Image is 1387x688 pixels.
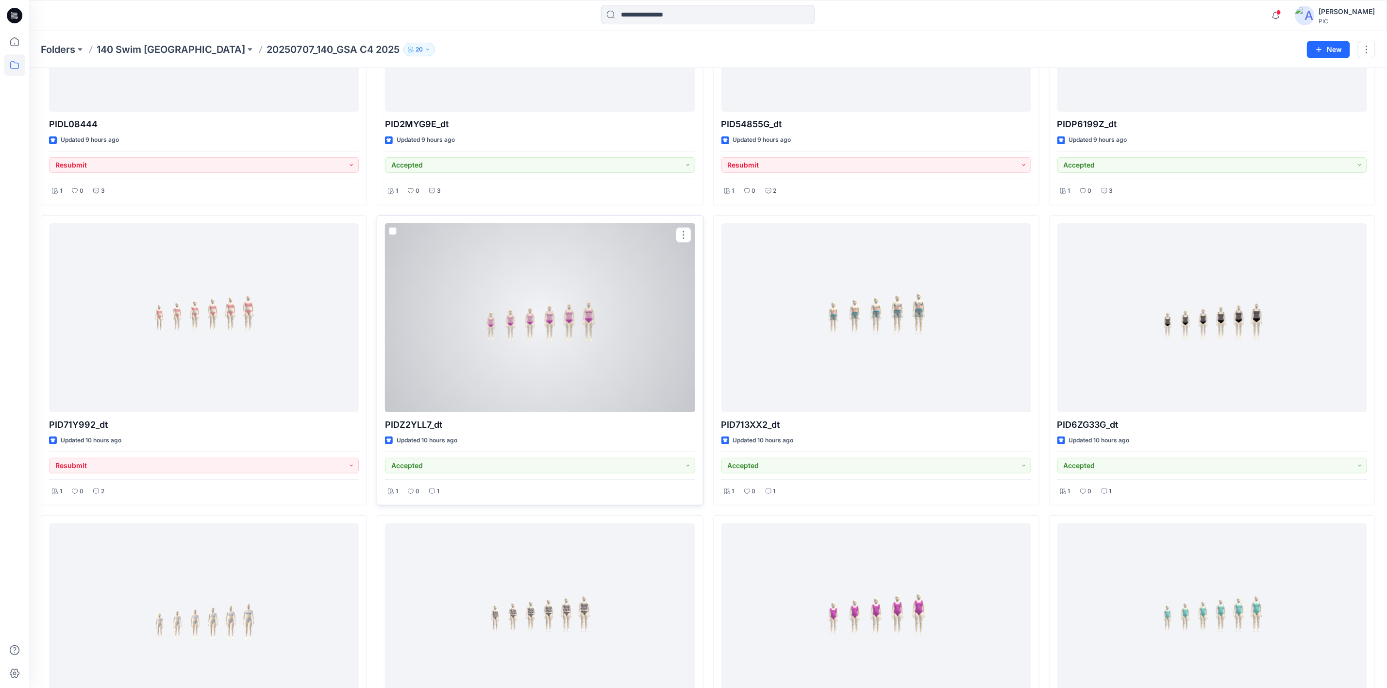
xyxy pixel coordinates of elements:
[437,186,441,196] p: 3
[101,186,105,196] p: 3
[396,487,398,497] p: 1
[1057,418,1367,432] p: PID6ZG33G_dt
[1307,41,1350,58] button: New
[1319,6,1375,17] div: [PERSON_NAME]
[61,436,121,446] p: Updated 10 hours ago
[1069,135,1127,145] p: Updated 9 hours ago
[1109,186,1113,196] p: 3
[732,487,735,497] p: 1
[396,186,398,196] p: 1
[721,223,1031,412] a: PID713XX2_dt
[416,487,419,497] p: 0
[1109,487,1112,497] p: 1
[101,487,104,497] p: 2
[752,186,756,196] p: 0
[385,418,695,432] p: PIDZ2YLL7_dt
[403,43,435,56] button: 20
[1068,487,1070,497] p: 1
[397,436,457,446] p: Updated 10 hours ago
[1069,436,1130,446] p: Updated 10 hours ago
[385,223,695,412] a: PIDZ2YLL7_dt
[721,117,1031,131] p: PID54855G_dt
[397,135,455,145] p: Updated 9 hours ago
[732,186,735,196] p: 1
[1088,186,1092,196] p: 0
[1088,487,1092,497] p: 0
[80,186,84,196] p: 0
[267,43,400,56] p: 20250707_140_GSA C4 2025
[61,135,119,145] p: Updated 9 hours ago
[385,117,695,131] p: PID2MYG9E_dt
[773,487,776,497] p: 1
[41,43,75,56] a: Folders
[752,487,756,497] p: 0
[733,436,794,446] p: Updated 10 hours ago
[721,418,1031,432] p: PID713XX2_dt
[1068,186,1070,196] p: 1
[49,117,359,131] p: PIDL08444
[416,44,423,55] p: 20
[416,186,419,196] p: 0
[49,418,359,432] p: PID71Y992_dt
[1295,6,1315,25] img: avatar
[733,135,791,145] p: Updated 9 hours ago
[773,186,777,196] p: 2
[437,487,439,497] p: 1
[97,43,245,56] a: 140 Swim [GEOGRAPHIC_DATA]
[60,487,62,497] p: 1
[80,487,84,497] p: 0
[60,186,62,196] p: 1
[1057,223,1367,412] a: PID6ZG33G_dt
[1057,117,1367,131] p: PIDP6199Z_dt
[1319,17,1375,25] div: PIC
[49,223,359,412] a: PID71Y992_dt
